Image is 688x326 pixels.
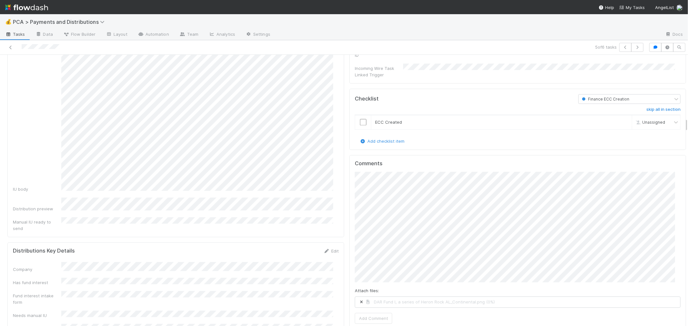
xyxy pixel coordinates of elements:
[13,219,61,232] div: Manual IU ready to send
[13,312,61,319] div: Needs manual IU
[5,31,25,37] span: Tasks
[174,30,204,40] a: Team
[30,30,58,40] a: Data
[581,97,629,101] span: Finance ECC Creation
[595,44,617,50] span: 5 of 6 tasks
[13,19,108,25] span: PCA > Payments and Distributions
[660,30,688,40] a: Docs
[58,30,101,40] a: Flow Builder
[355,160,681,167] h5: Comments
[63,31,95,37] span: Flow Builder
[375,120,402,125] span: ECC Created
[133,30,174,40] a: Automation
[5,2,48,13] img: logo-inverted-e16ddd16eac7371096b0.svg
[13,186,61,192] div: IU body
[646,107,681,115] a: skip all in section
[599,4,614,11] div: Help
[355,313,392,324] button: Add Comment
[646,107,681,112] h6: skip all in section
[101,30,133,40] a: Layout
[355,297,680,307] span: DAR Fund I, a series of Heron Rock AL_Continental.png (0%)
[13,279,61,286] div: Has fund interest
[355,65,403,78] div: Incoming Wire Task Linked Trigger
[240,30,275,40] a: Settings
[324,248,339,254] a: Edit
[360,139,404,144] a: Add checklist item
[655,5,674,10] span: AngelList
[355,96,379,102] h5: Checklist
[5,19,12,24] span: 💰
[619,4,645,11] a: My Tasks
[619,5,645,10] span: My Tasks
[634,120,665,124] span: Unassigned
[13,292,61,305] div: Fund interest intake form
[676,5,683,11] img: avatar_0d9988fd-9a15-4cc7-ad96-88feab9e0fa9.png
[13,266,61,273] div: Company
[13,248,75,254] h5: Distributions Key Details
[13,206,61,212] div: Distribution preview
[204,30,240,40] a: Analytics
[355,287,379,294] label: Attach files:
